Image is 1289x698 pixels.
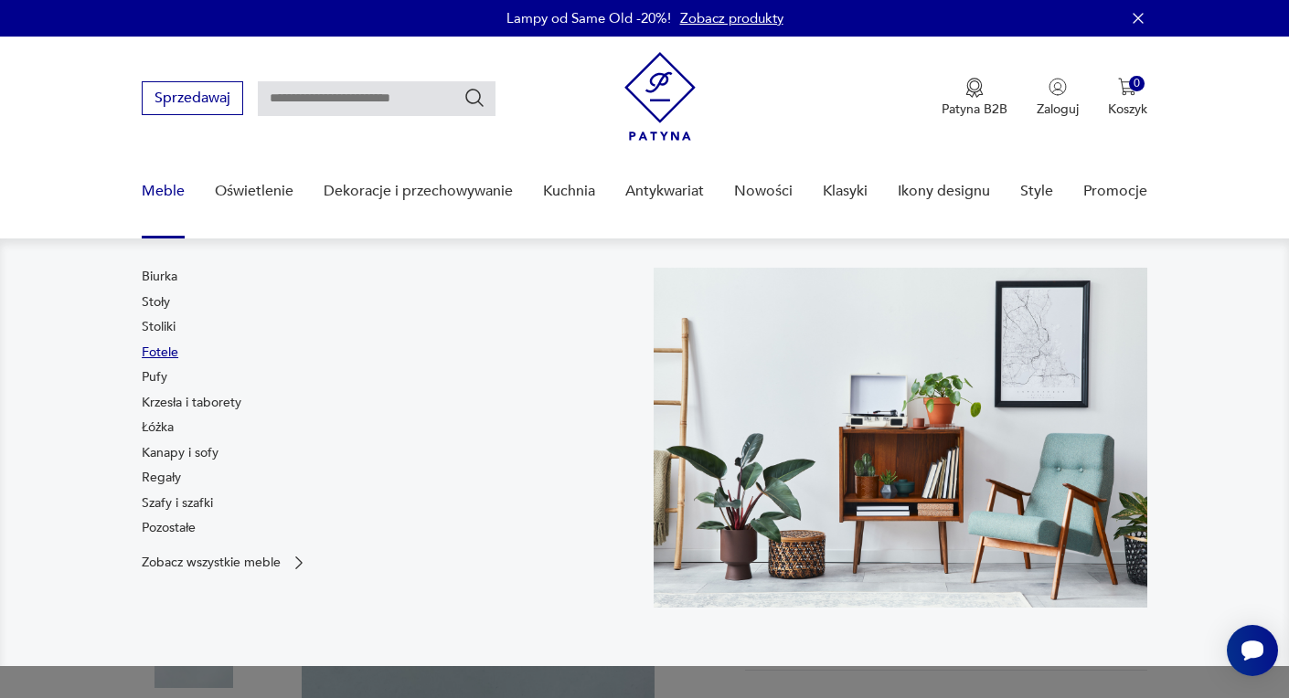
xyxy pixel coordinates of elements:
a: Szafy i szafki [142,494,213,513]
a: Biurka [142,268,177,286]
a: Oświetlenie [215,156,293,227]
a: Ikony designu [898,156,990,227]
a: Klasyki [823,156,868,227]
button: Zaloguj [1037,78,1079,118]
a: Kanapy i sofy [142,444,218,462]
a: Antykwariat [625,156,704,227]
p: Zaloguj [1037,100,1079,118]
a: Łóżka [142,418,174,437]
div: 0 [1129,76,1145,91]
img: Ikona koszyka [1118,78,1136,96]
a: Nowości [734,156,793,227]
a: Ikona medaluPatyna B2B [942,78,1007,118]
img: Patyna - sklep z meblami i dekoracjami vintage [624,52,696,141]
img: 969d9116629659dbb0bd4e745da535dc.jpg [654,268,1147,608]
button: Patyna B2B [942,78,1007,118]
a: Promocje [1083,156,1147,227]
p: Koszyk [1108,100,1147,118]
a: Regały [142,469,181,487]
a: Pozostałe [142,519,196,537]
p: Lampy od Same Old -20%! [506,9,671,27]
button: 0Koszyk [1108,78,1147,118]
p: Zobacz wszystkie meble [142,556,281,568]
a: Zobacz wszystkie meble [142,554,308,572]
a: Stoły [142,293,170,312]
a: Sprzedawaj [142,93,243,106]
a: Pufy [142,368,167,386]
a: Krzesła i taborety [142,394,241,412]
a: Dekoracje i przechowywanie [324,156,513,227]
button: Sprzedawaj [142,81,243,115]
a: Zobacz produkty [680,9,783,27]
button: Szukaj [463,87,485,109]
a: Style [1020,156,1053,227]
p: Patyna B2B [942,100,1007,118]
a: Stoliki [142,318,176,336]
iframe: Smartsupp widget button [1227,625,1278,676]
a: Kuchnia [543,156,595,227]
a: Meble [142,156,185,227]
img: Ikonka użytkownika [1049,78,1067,96]
a: Fotele [142,344,178,362]
img: Ikona medalu [965,78,984,98]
